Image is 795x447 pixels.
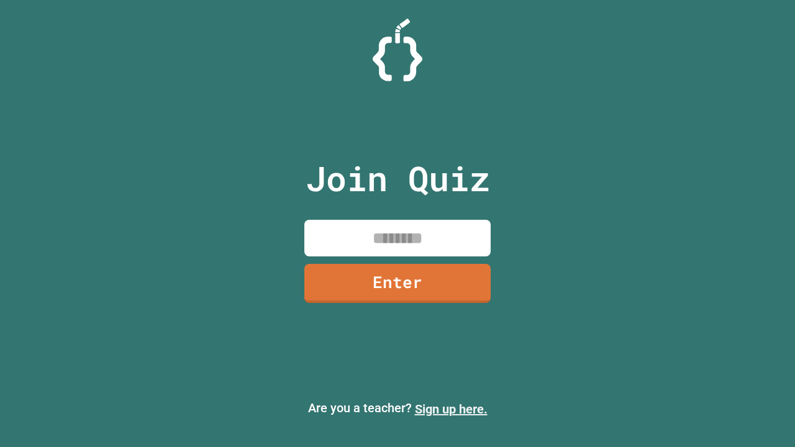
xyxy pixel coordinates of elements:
a: Enter [304,264,491,303]
a: Sign up here. [415,402,488,417]
p: Join Quiz [306,153,490,204]
p: Are you a teacher? [10,399,785,418]
iframe: chat widget [692,343,783,396]
iframe: chat widget [743,397,783,435]
img: Logo.svg [373,19,422,81]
